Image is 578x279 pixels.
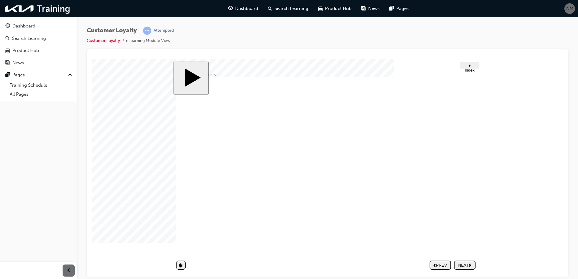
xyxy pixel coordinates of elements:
[356,2,385,15] a: news-iconNews
[274,5,308,12] span: Search Learning
[2,69,75,81] button: Pages
[5,60,10,66] span: news-icon
[12,35,46,42] div: Search Learning
[318,5,323,12] span: car-icon
[2,19,75,69] button: DashboardSearch LearningProduct HubNews
[139,27,141,34] span: |
[5,48,10,53] span: car-icon
[12,59,24,66] div: News
[7,90,75,99] a: All Pages
[12,72,25,79] div: Pages
[2,33,75,44] a: Search Learning
[5,72,10,78] span: pages-icon
[396,5,409,12] span: Pages
[268,5,272,12] span: search-icon
[2,21,75,32] a: Dashboard
[3,2,73,15] img: kia-training
[389,5,394,12] span: pages-icon
[2,45,75,56] a: Product Hub
[67,267,71,274] span: prev-icon
[368,5,380,12] span: News
[5,36,10,41] span: search-icon
[564,3,575,14] button: NM
[7,81,75,90] a: Training Schedule
[82,3,390,216] div: Customer Loyalty Start Course
[385,2,414,15] a: pages-iconPages
[143,27,151,35] span: learningRecordVerb_ATTEMPT-icon
[82,3,117,36] button: Start
[235,5,258,12] span: Dashboard
[325,5,352,12] span: Product Hub
[154,28,174,34] div: Attempted
[68,71,72,79] span: up-icon
[263,2,313,15] a: search-iconSearch Learning
[313,2,356,15] a: car-iconProduct Hub
[87,27,137,34] span: Customer Loyalty
[2,57,75,69] a: News
[87,38,120,43] a: Customer Loyalty
[12,47,39,54] div: Product Hub
[223,2,263,15] a: guage-iconDashboard
[12,23,35,30] div: Dashboard
[361,5,366,12] span: news-icon
[566,5,573,12] span: NM
[5,24,10,29] span: guage-icon
[126,37,170,44] li: eLearning Module View
[228,5,233,12] span: guage-icon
